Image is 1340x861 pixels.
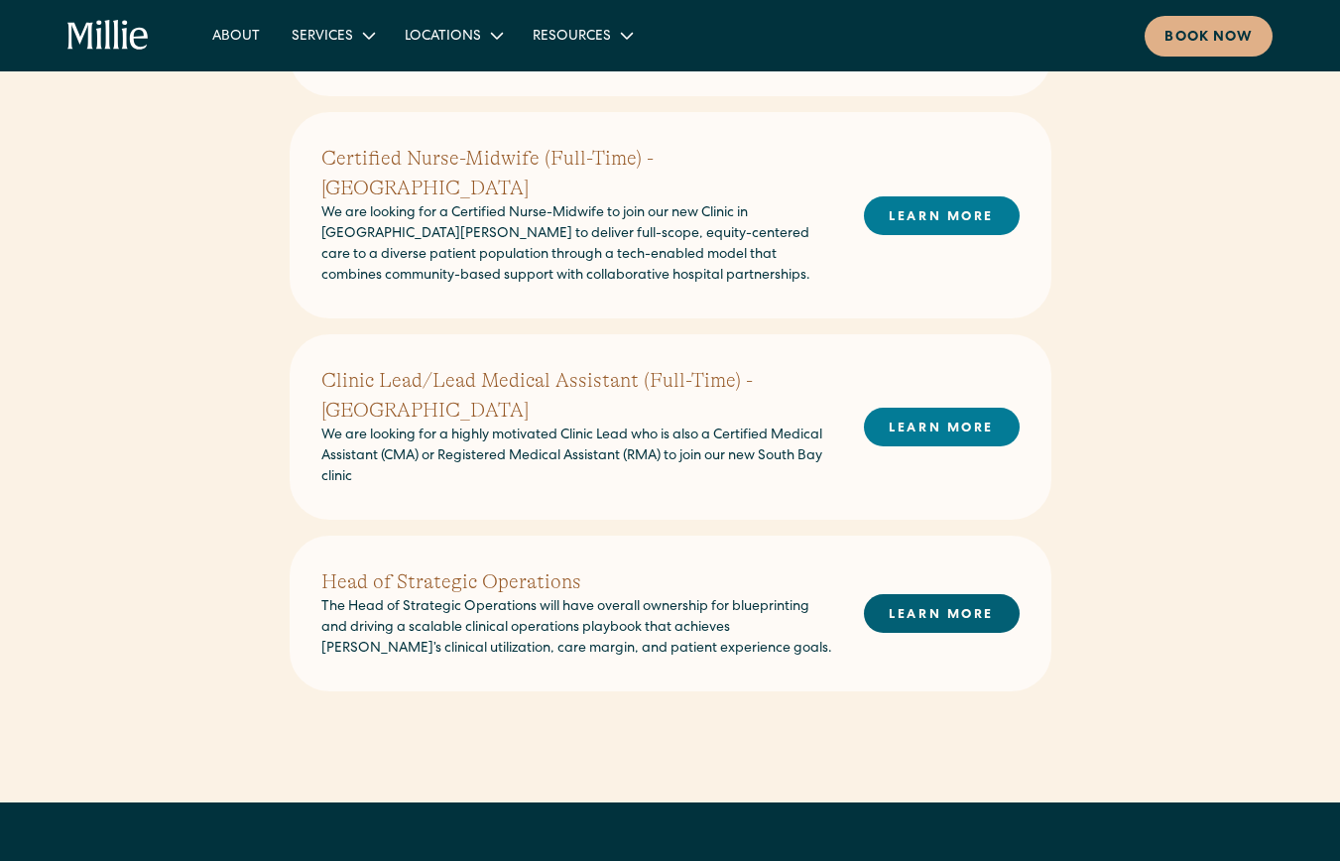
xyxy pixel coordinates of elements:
p: The Head of Strategic Operations will have overall ownership for blueprinting and driving a scala... [321,597,832,660]
h2: Clinic Lead/Lead Medical Assistant (Full-Time) - [GEOGRAPHIC_DATA] [321,366,832,426]
h2: Head of Strategic Operations [321,567,832,597]
p: We are looking for a highly motivated Clinic Lead who is also a Certified Medical Assistant (CMA)... [321,426,832,488]
div: Locations [405,27,481,48]
p: We are looking for a Certified Nurse-Midwife to join our new Clinic in [GEOGRAPHIC_DATA][PERSON_N... [321,203,832,287]
div: Resources [533,27,611,48]
a: Book now [1145,16,1273,57]
a: LEARN MORE [864,594,1020,633]
a: LEARN MORE [864,196,1020,235]
div: Services [292,27,353,48]
a: About [196,19,276,52]
div: Services [276,19,389,52]
h2: Certified Nurse-Midwife (Full-Time) - [GEOGRAPHIC_DATA] [321,144,832,203]
div: Locations [389,19,517,52]
a: home [67,20,149,52]
a: LEARN MORE [864,408,1020,446]
div: Resources [517,19,647,52]
div: Book now [1164,28,1253,49]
